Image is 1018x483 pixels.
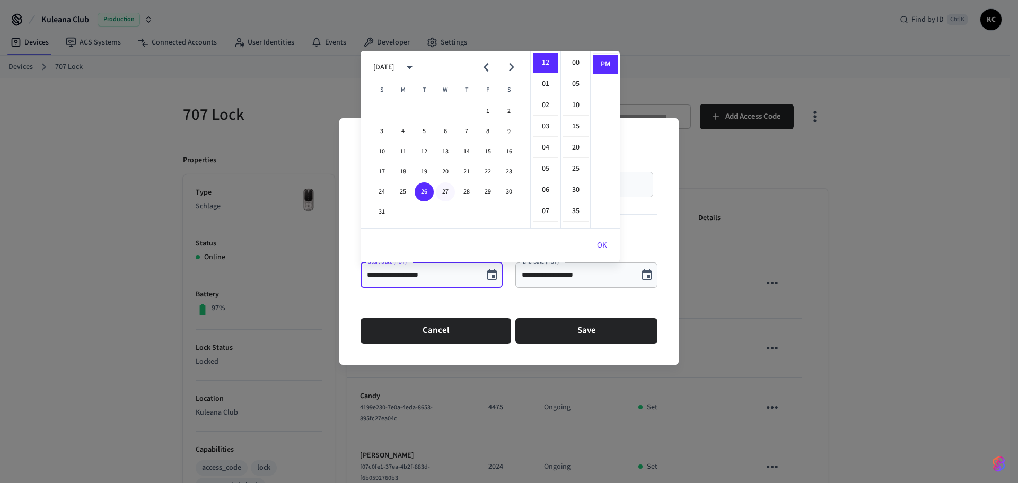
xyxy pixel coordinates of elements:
button: Choose date, selected date is Aug 26, 2025 [481,265,503,286]
button: 31 [372,203,391,222]
ul: Select meridiem [590,51,620,228]
img: SeamLogoGradient.69752ec5.svg [993,455,1005,472]
li: 30 minutes [563,180,589,200]
span: Wednesday [436,80,455,101]
button: 18 [393,162,413,181]
button: 5 [415,122,434,141]
button: 10 [372,142,391,161]
button: 25 [393,182,413,201]
button: 6 [436,122,455,141]
button: Cancel [361,318,511,344]
button: 24 [372,182,391,201]
button: 2 [499,102,519,121]
ul: Select hours [531,51,560,228]
li: 1 hours [533,74,558,94]
button: 3 [372,122,391,141]
button: Choose date, selected date is Aug 26, 2025 [636,265,657,286]
li: 2 hours [533,95,558,116]
span: Saturday [499,80,519,101]
button: 1 [478,102,497,121]
li: 20 minutes [563,138,589,158]
button: 28 [457,182,476,201]
span: Sunday [372,80,391,101]
button: Previous month [473,55,498,80]
li: 3 hours [533,117,558,137]
span: Tuesday [415,80,434,101]
button: 19 [415,162,434,181]
li: 15 minutes [563,117,589,137]
ul: Select minutes [560,51,590,228]
button: 12 [415,142,434,161]
button: 26 [415,182,434,201]
button: Save [515,318,657,344]
li: 8 hours [533,223,558,243]
button: 20 [436,162,455,181]
button: 30 [499,182,519,201]
li: 0 minutes [563,53,589,73]
button: 9 [499,122,519,141]
li: 25 minutes [563,159,589,179]
li: 6 hours [533,180,558,200]
li: 35 minutes [563,201,589,222]
button: 15 [478,142,497,161]
button: 4 [393,122,413,141]
button: 8 [478,122,497,141]
li: 12 hours [533,53,558,73]
li: 40 minutes [563,223,589,243]
li: 4 hours [533,138,558,158]
button: 27 [436,182,455,201]
button: 7 [457,122,476,141]
button: 22 [478,162,497,181]
li: 7 hours [533,201,558,222]
div: [DATE] [373,62,394,73]
button: 16 [499,142,519,161]
button: 29 [478,182,497,201]
li: 5 hours [533,159,558,179]
button: 17 [372,162,391,181]
li: 10 minutes [563,95,589,116]
button: Next month [499,55,524,80]
span: Friday [478,80,497,101]
button: 23 [499,162,519,181]
li: 5 minutes [563,74,589,94]
span: Thursday [457,80,476,101]
label: End Date (HST) [523,258,561,266]
button: 14 [457,142,476,161]
button: calendar view is open, switch to year view [397,55,422,80]
button: 11 [393,142,413,161]
button: OK [584,233,620,258]
button: 21 [457,162,476,181]
button: 13 [436,142,455,161]
label: Start Date (HST) [368,258,409,266]
span: Monday [393,80,413,101]
li: PM [593,55,618,74]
